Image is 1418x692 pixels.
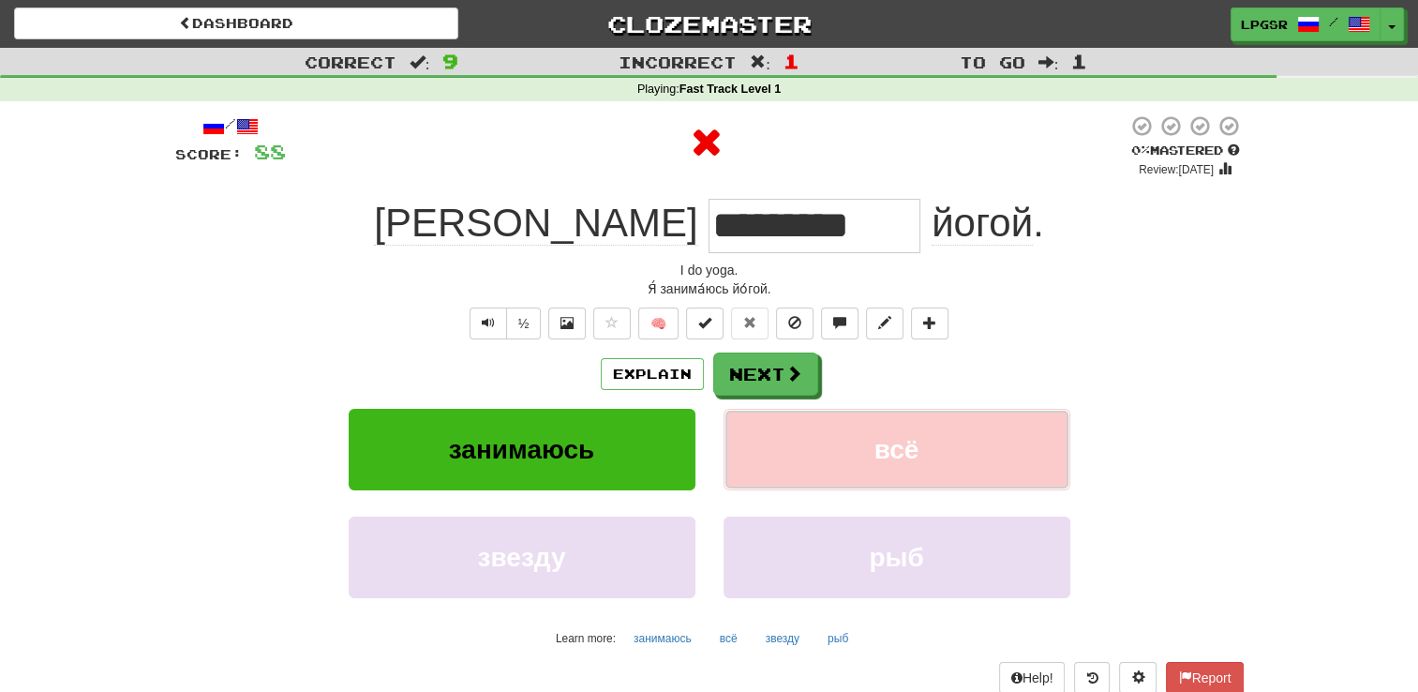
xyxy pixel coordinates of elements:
button: всё [724,409,1070,490]
strong: Fast Track Level 1 [679,83,782,96]
button: ½ [506,308,542,339]
div: Text-to-speech controls [466,308,542,339]
button: занимаюсь [623,624,702,653]
span: Correct [305,53,396,71]
button: Show image (alt+x) [548,308,586,339]
button: Ignore sentence (alt+i) [776,308,813,339]
small: Review: [DATE] [1139,163,1214,176]
span: 1 [784,50,799,72]
div: / [175,114,286,138]
span: звезду [478,543,566,572]
span: To go [960,53,1025,71]
span: [PERSON_NAME] [374,201,697,246]
span: Score: [175,146,243,162]
span: занимаюсь [449,435,595,464]
span: / [1329,15,1338,28]
span: 1 [1071,50,1087,72]
button: Add to collection (alt+a) [911,308,948,339]
span: 9 [442,50,458,72]
button: Discuss sentence (alt+u) [821,308,858,339]
span: йогой [932,201,1033,246]
span: : [1038,54,1059,70]
small: Learn more: [556,632,616,645]
span: : [750,54,770,70]
button: Next [713,353,818,396]
div: Я́ занима́юсь йо́гой. [175,279,1244,298]
div: Mastered [1127,143,1244,159]
a: lpgsr / [1231,8,1381,41]
button: звезду [755,624,810,653]
button: Explain [601,358,704,390]
a: Clozemaster [486,8,931,40]
span: Incorrect [619,53,737,71]
a: Dashboard [14,8,458,39]
span: lpgsr [1241,16,1288,33]
button: Favorite sentence (alt+f) [593,308,631,339]
button: Play sentence audio (ctl+space) [470,308,507,339]
button: всё [709,624,748,653]
button: занимаюсь [349,409,695,490]
button: Edit sentence (alt+d) [866,308,903,339]
span: рыб [869,543,923,572]
button: Set this sentence to 100% Mastered (alt+m) [686,308,724,339]
span: 0 % [1131,143,1150,158]
span: 88 [254,140,286,163]
button: 🧠 [638,308,679,339]
button: Reset to 0% Mastered (alt+r) [731,308,769,339]
span: . [920,201,1043,246]
div: I do yoga. [175,261,1244,279]
span: : [410,54,430,70]
span: всё [874,435,919,464]
button: рыб [724,517,1070,598]
button: звезду [349,517,695,598]
button: рыб [817,624,858,653]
